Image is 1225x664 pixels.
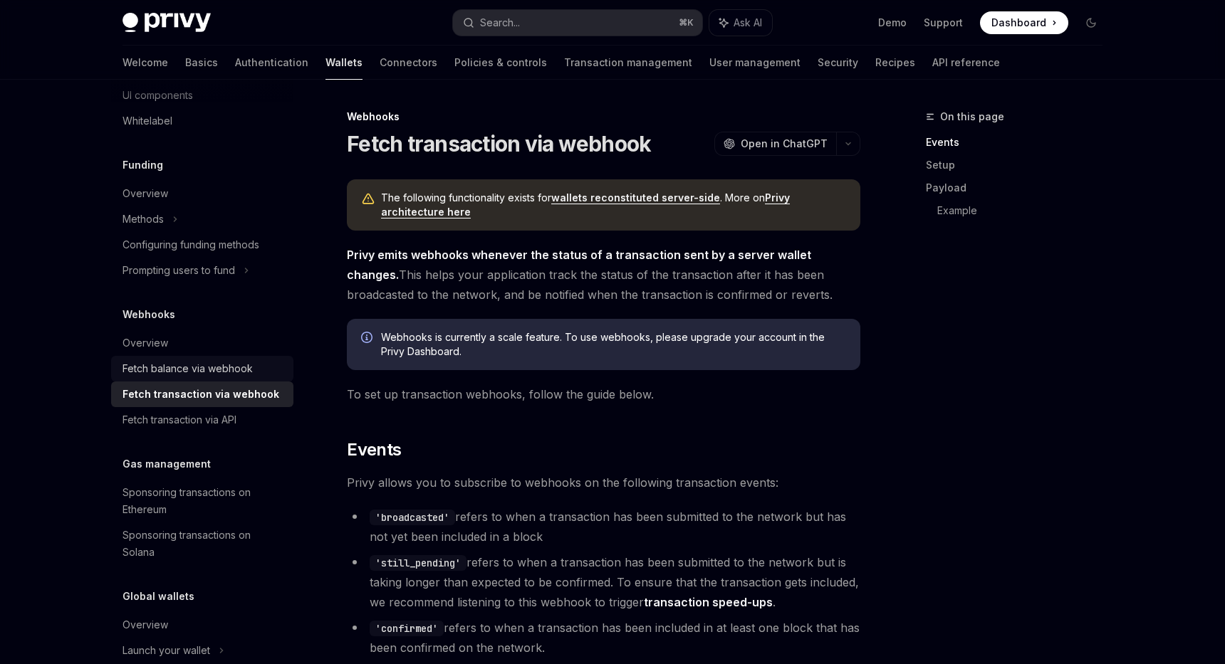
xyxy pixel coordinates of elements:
a: Example [937,199,1114,222]
div: Sponsoring transactions on Solana [123,527,285,561]
a: Overview [111,612,293,638]
div: Launch your wallet [123,642,210,659]
img: dark logo [123,13,211,33]
a: wallets reconstituted server-side [551,191,720,204]
a: Authentication [235,46,308,80]
strong: Privy emits webhooks whenever the status of a transaction sent by a server wallet changes. [347,248,811,282]
div: Webhooks [347,110,860,124]
span: On this page [940,108,1004,125]
li: refers to when a transaction has been submitted to the network but is taking longer than expected... [347,552,860,612]
a: Events [926,131,1114,154]
a: Policies & controls [454,46,547,80]
button: Open in ChatGPT [714,132,836,156]
button: Toggle dark mode [1080,11,1102,34]
code: 'confirmed' [370,621,444,636]
div: Fetch transaction via API [123,411,236,428]
svg: Warning [361,192,375,206]
span: Ask AI [734,16,762,30]
a: Wallets [325,46,363,80]
button: Search...⌘K [453,10,702,36]
a: Fetch transaction via webhook [111,381,293,407]
a: Dashboard [980,11,1068,34]
span: Events [347,438,401,461]
div: Overview [123,334,168,352]
a: Sponsoring transactions on Ethereum [111,480,293,522]
a: Basics [185,46,218,80]
a: Configuring funding methods [111,232,293,258]
a: Security [818,46,858,80]
a: Fetch balance via webhook [111,356,293,381]
a: User management [709,46,801,80]
span: The following functionality exists for . More on [381,191,846,219]
span: To set up transaction webhooks, follow the guide below. [347,384,860,404]
a: Fetch transaction via API [111,407,293,433]
a: Whitelabel [111,108,293,134]
li: refers to when a transaction has been included in at least one block that has been confirmed on t... [347,618,860,658]
h5: Gas management [123,455,211,473]
div: Whitelabel [123,112,172,130]
div: Sponsoring transactions on Ethereum [123,484,285,518]
code: 'broadcasted' [370,510,455,525]
div: Methods [123,211,164,228]
div: Fetch balance via webhook [123,360,253,377]
div: Fetch transaction via webhook [123,386,279,403]
a: Support [924,16,963,30]
svg: Info [361,332,375,346]
a: Setup [926,154,1114,176]
span: Dashboard [991,16,1046,30]
a: Overview [111,181,293,206]
div: Configuring funding methods [123,236,259,253]
div: Overview [123,616,168,633]
span: Webhooks is currently a scale feature. To use webhooks, please upgrade your account in the Privy ... [381,330,846,359]
a: Welcome [123,46,168,80]
button: Ask AI [709,10,772,36]
a: transaction speed-ups [644,595,773,610]
h5: Funding [123,157,163,174]
a: API reference [932,46,1000,80]
div: Prompting users to fund [123,262,235,279]
a: Recipes [875,46,915,80]
span: ⌘ K [679,17,694,28]
code: 'still_pending' [370,555,466,571]
h1: Fetch transaction via webhook [347,131,651,157]
h5: Global wallets [123,588,194,605]
a: Sponsoring transactions on Solana [111,522,293,565]
a: Demo [878,16,907,30]
a: Payload [926,176,1114,199]
span: Open in ChatGPT [741,137,828,151]
h5: Webhooks [123,306,175,323]
div: Search... [480,14,520,31]
li: refers to when a transaction has been submitted to the network but has not yet been included in a... [347,507,860,547]
a: Overview [111,330,293,356]
div: Overview [123,185,168,202]
a: Connectors [380,46,437,80]
span: Privy allows you to subscribe to webhooks on the following transaction events: [347,473,860,492]
span: This helps your application track the status of the transaction after it has been broadcasted to ... [347,245,860,305]
a: Transaction management [564,46,692,80]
